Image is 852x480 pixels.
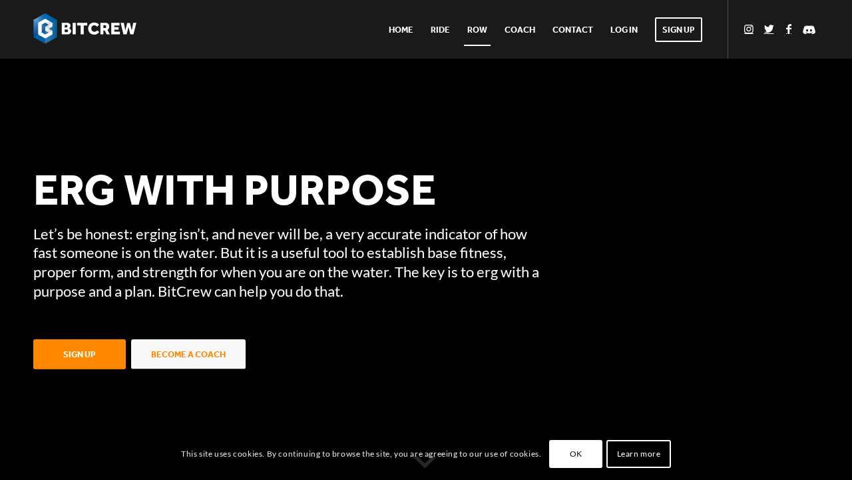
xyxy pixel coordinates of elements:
[552,25,593,35] span: Contact
[467,25,487,35] span: Row
[33,225,541,301] p: Let’s be honest: erging isn’t, and never will be, a very accurate indicator of how fast someone i...
[505,25,535,35] span: Coach
[389,25,413,35] span: Home
[799,19,819,39] a: Link to Discord
[549,440,602,468] a: OK
[181,445,541,463] p: This site uses cookies. By continuing to browse the site, you are agreeing to our use of cookies.
[33,339,126,369] a: Sign Up
[151,349,226,359] span: Become a Coach
[431,25,450,35] span: Ride
[131,339,246,369] a: Become a Coach
[739,19,759,39] a: Link to Instagram
[33,166,541,215] h1: Erg With Purpose
[606,440,670,468] a: Learn more
[779,19,799,39] a: Link to Facebook
[759,19,779,39] a: Link to Twitter
[610,25,638,35] span: Log In
[63,349,96,359] span: Sign Up
[655,17,702,42] span: Sign Up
